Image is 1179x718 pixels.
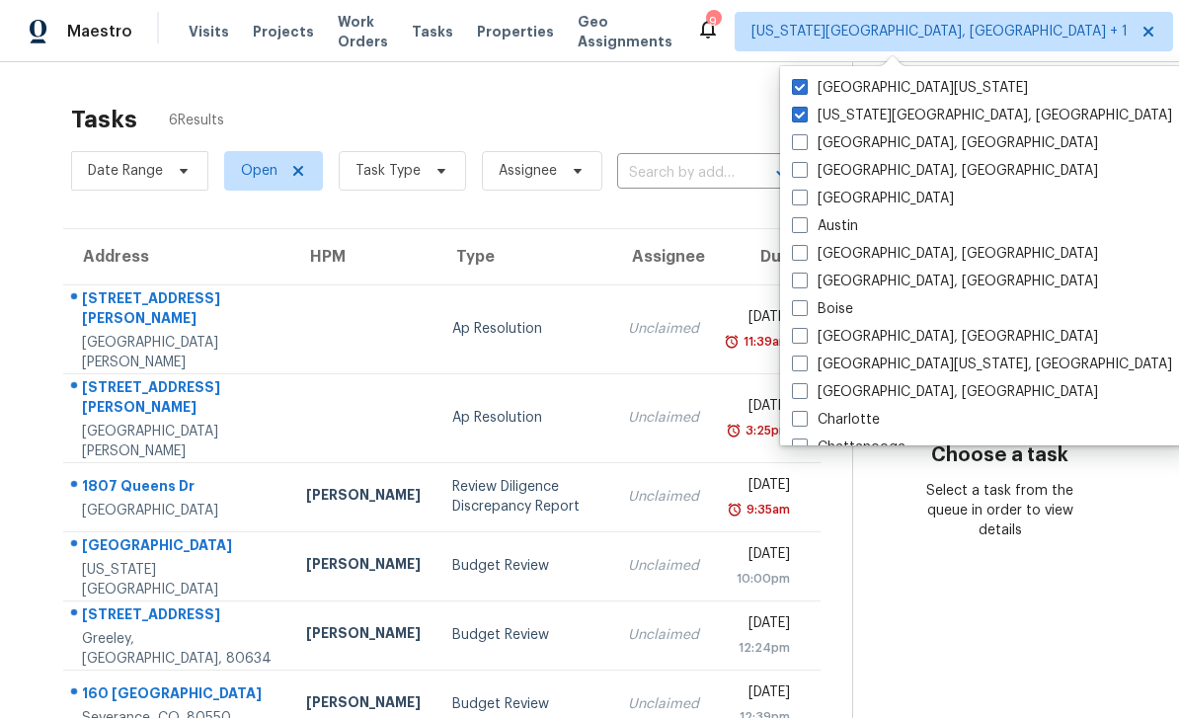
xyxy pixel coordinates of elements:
div: Budget Review [452,556,596,576]
div: [STREET_ADDRESS] [82,604,275,629]
div: Unclaimed [628,625,699,645]
th: Type [436,229,612,284]
span: Assignee [499,161,557,181]
div: [STREET_ADDRESS][PERSON_NAME] [82,377,275,422]
div: [GEOGRAPHIC_DATA][PERSON_NAME] [82,333,275,372]
div: [DATE] [731,307,789,332]
label: Chattanooga [792,438,905,457]
input: Search by address [617,158,739,189]
label: [GEOGRAPHIC_DATA], [GEOGRAPHIC_DATA] [792,161,1098,181]
div: Greeley, [GEOGRAPHIC_DATA], 80634 [82,629,275,669]
div: 160 [GEOGRAPHIC_DATA] [82,683,275,708]
div: [DATE] [731,544,789,569]
span: Task Type [355,161,421,181]
div: 11:39am [740,332,790,352]
div: [DATE] [731,475,789,500]
label: [GEOGRAPHIC_DATA], [GEOGRAPHIC_DATA] [792,382,1098,402]
button: Open [768,160,796,188]
label: Charlotte [792,410,880,430]
span: 6 Results [169,111,224,130]
th: Assignee [612,229,715,284]
div: Unclaimed [628,694,699,714]
span: Visits [189,22,229,41]
div: Ap Resolution [452,408,596,428]
span: Date Range [88,161,163,181]
label: [GEOGRAPHIC_DATA], [GEOGRAPHIC_DATA] [792,327,1098,347]
div: [STREET_ADDRESS][PERSON_NAME] [82,288,275,333]
label: [GEOGRAPHIC_DATA][US_STATE] [792,78,1028,98]
span: [US_STATE][GEOGRAPHIC_DATA], [GEOGRAPHIC_DATA] + 1 [751,22,1128,41]
th: HPM [290,229,436,284]
div: Budget Review [452,625,596,645]
div: [GEOGRAPHIC_DATA] [82,501,275,520]
span: Projects [253,22,314,41]
label: Austin [792,216,858,236]
div: Review Diligence Discrepancy Report [452,477,596,517]
h2: Tasks [71,110,137,129]
div: Unclaimed [628,319,699,339]
div: [GEOGRAPHIC_DATA][PERSON_NAME] [82,422,275,461]
label: [GEOGRAPHIC_DATA] [792,189,954,208]
label: [GEOGRAPHIC_DATA], [GEOGRAPHIC_DATA] [792,133,1098,153]
img: Overdue Alarm Icon [727,500,743,519]
span: Maestro [67,22,132,41]
div: 3:25pm [742,421,790,440]
div: 1807 Queens Dr [82,476,275,501]
div: [GEOGRAPHIC_DATA] [82,535,275,560]
div: [PERSON_NAME] [306,692,421,717]
span: Open [241,161,277,181]
div: [DATE] [731,682,789,707]
div: [PERSON_NAME] [306,485,421,510]
label: [GEOGRAPHIC_DATA], [GEOGRAPHIC_DATA] [792,272,1098,291]
div: Unclaimed [628,556,699,576]
div: Budget Review [452,694,596,714]
div: Unclaimed [628,408,699,428]
div: [PERSON_NAME] [306,623,421,648]
label: [GEOGRAPHIC_DATA][US_STATE], [GEOGRAPHIC_DATA] [792,355,1172,374]
h3: Choose a task [931,445,1068,465]
div: 9:35am [743,500,790,519]
label: [US_STATE][GEOGRAPHIC_DATA], [GEOGRAPHIC_DATA] [792,106,1172,125]
span: Tasks [412,25,453,39]
th: Address [63,229,290,284]
div: [PERSON_NAME] [306,554,421,579]
span: Geo Assignments [578,12,672,51]
div: Select a task from the queue in order to view details [926,481,1073,540]
div: Ap Resolution [452,319,596,339]
div: [DATE] [731,396,789,421]
label: [GEOGRAPHIC_DATA], [GEOGRAPHIC_DATA] [792,244,1098,264]
div: 9 [706,12,720,32]
div: 12:24pm [731,638,789,658]
th: Due [715,229,820,284]
img: Overdue Alarm Icon [726,421,742,440]
div: [US_STATE][GEOGRAPHIC_DATA] [82,560,275,599]
div: 10:00pm [731,569,789,589]
span: Properties [477,22,554,41]
label: Boise [792,299,853,319]
div: Unclaimed [628,487,699,507]
img: Overdue Alarm Icon [724,332,740,352]
div: [DATE] [731,613,789,638]
span: Work Orders [338,12,388,51]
